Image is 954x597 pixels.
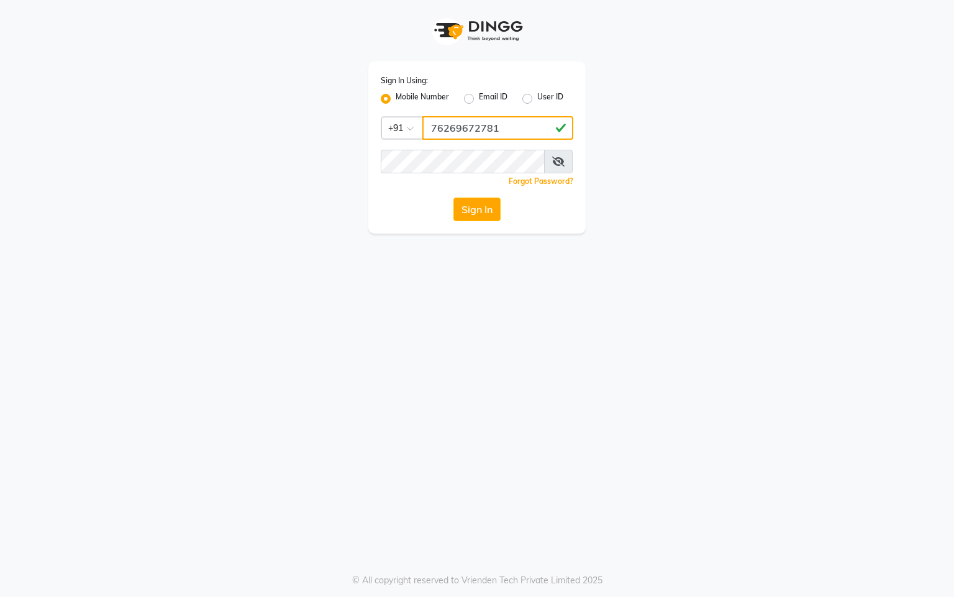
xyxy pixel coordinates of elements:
label: User ID [537,91,563,106]
input: Username [381,150,545,173]
label: Mobile Number [396,91,449,106]
label: Sign In Using: [381,75,428,86]
a: Forgot Password? [509,176,573,186]
label: Email ID [479,91,507,106]
button: Sign In [453,198,501,221]
img: logo1.svg [427,12,527,49]
input: Username [422,116,573,140]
